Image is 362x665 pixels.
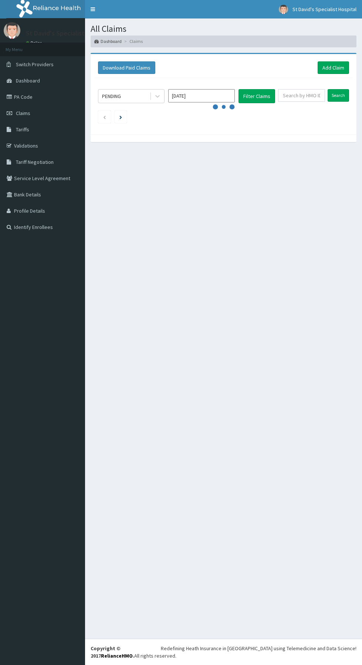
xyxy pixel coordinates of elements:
[102,92,121,100] div: PENDING
[161,645,356,652] div: Redefining Heath Insurance in [GEOGRAPHIC_DATA] using Telemedicine and Data Science!
[16,61,54,68] span: Switch Providers
[26,30,111,37] p: St David's Specialist Hospital
[16,159,54,165] span: Tariff Negotiation
[328,89,349,102] input: Search
[278,89,325,102] input: Search by HMO ID
[122,38,143,44] li: Claims
[168,89,235,102] input: Select Month and Year
[16,110,30,117] span: Claims
[119,114,122,120] a: Next page
[318,61,349,74] a: Add Claim
[292,6,356,13] span: St David's Specialist Hospital
[238,89,275,103] button: Filter Claims
[101,652,133,659] a: RelianceHMO
[26,40,44,45] a: Online
[85,639,362,665] footer: All rights reserved.
[98,61,155,74] button: Download Paid Claims
[103,114,106,120] a: Previous page
[91,24,356,34] h1: All Claims
[16,77,40,84] span: Dashboard
[213,96,235,118] svg: audio-loading
[91,645,134,659] strong: Copyright © 2017 .
[16,126,29,133] span: Tariffs
[94,38,122,44] a: Dashboard
[4,22,20,39] img: User Image
[279,5,288,14] img: User Image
